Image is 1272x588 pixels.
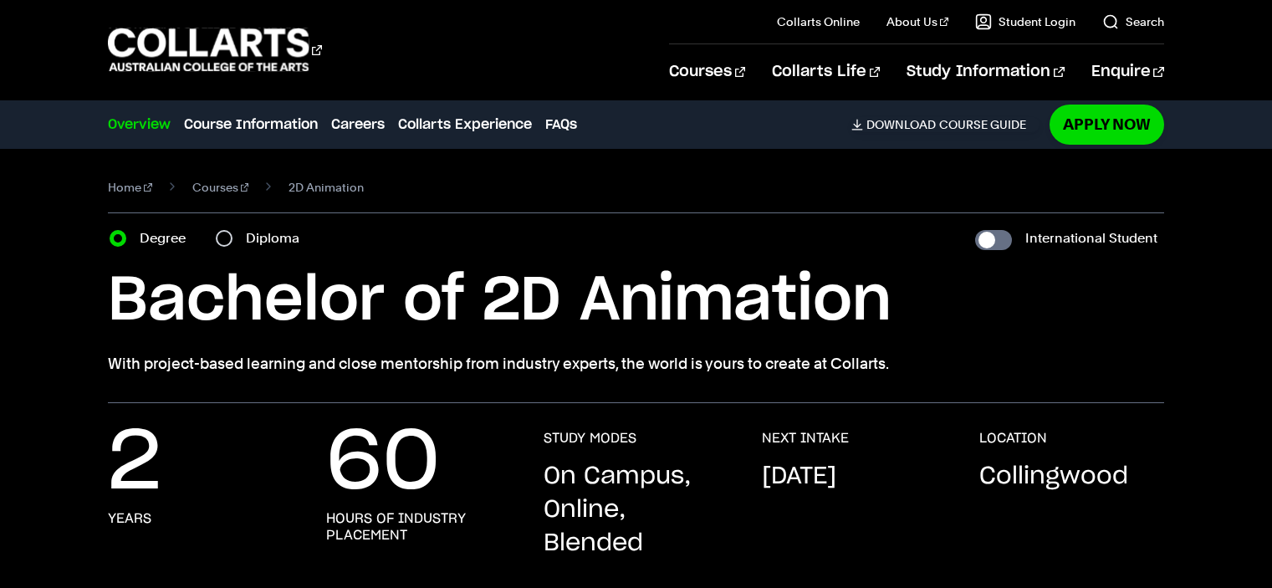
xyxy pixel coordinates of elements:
label: Diploma [246,227,309,250]
a: Collarts Online [777,13,860,30]
span: 2D Animation [289,176,364,199]
a: Study Information [907,44,1064,100]
p: 60 [326,430,440,497]
h3: Years [108,510,151,527]
p: [DATE] [762,460,836,493]
p: Collingwood [979,460,1128,493]
h1: Bachelor of 2D Animation [108,263,1163,339]
a: Collarts Life [772,44,880,100]
a: Search [1102,13,1164,30]
a: Courses [669,44,745,100]
a: About Us [886,13,948,30]
a: Careers [331,115,385,135]
p: 2 [108,430,161,497]
span: Download [866,117,936,132]
label: International Student [1025,227,1157,250]
p: On Campus, Online, Blended [544,460,728,560]
h3: STUDY MODES [544,430,636,447]
a: Course Information [184,115,318,135]
h3: Hours of industry placement [326,510,510,544]
a: DownloadCourse Guide [851,117,1040,132]
a: Home [108,176,152,199]
a: FAQs [545,115,577,135]
p: With project-based learning and close mentorship from industry experts, the world is yours to cre... [108,352,1163,376]
h3: NEXT INTAKE [762,430,849,447]
a: Overview [108,115,171,135]
a: Courses [192,176,249,199]
label: Degree [140,227,196,250]
div: Go to homepage [108,26,322,74]
a: Student Login [975,13,1075,30]
a: Enquire [1091,44,1164,100]
h3: LOCATION [979,430,1047,447]
a: Apply Now [1050,105,1164,144]
a: Collarts Experience [398,115,532,135]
